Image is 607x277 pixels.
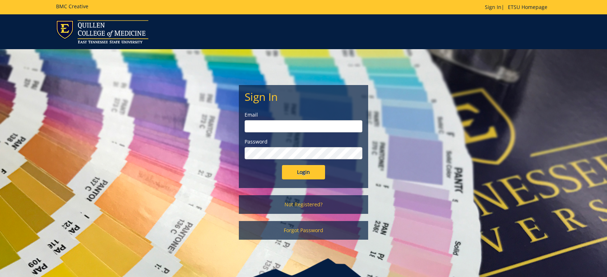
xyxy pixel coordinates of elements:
[56,20,148,43] img: ETSU logo
[239,195,368,214] a: Not Registered?
[245,91,362,103] h2: Sign In
[504,4,551,10] a: ETSU Homepage
[245,111,362,118] label: Email
[239,221,368,240] a: Forgot Password
[282,165,325,179] input: Login
[56,4,88,9] h5: BMC Creative
[485,4,501,10] a: Sign In
[245,138,362,145] label: Password
[485,4,551,11] p: |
